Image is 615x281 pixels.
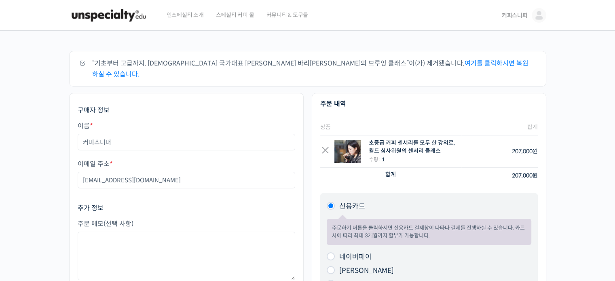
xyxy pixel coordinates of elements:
h3: 주문 내역 [320,99,538,108]
bdi: 207,000 [512,172,538,179]
span: 커피스니퍼 [502,12,528,19]
span: 원 [533,148,538,155]
div: 수량: [369,155,457,164]
p: 주문하기 버튼을 클릭하시면 신용카드 결제창이 나타나 결제를 진행하실 수 있습니다. 카드사에 따라 최대 3개월까지 할부가 가능합니다. [332,224,526,240]
a: Remove this item [320,146,330,156]
abbr: 필수 [110,160,113,168]
a: 설정 [104,214,155,234]
label: 이메일 주소 [78,161,295,168]
label: [PERSON_NAME] [339,266,394,275]
h3: 구매자 정보 [78,106,295,115]
div: “기초부터 고급까지, [DEMOGRAPHIC_DATA] 국가대표 [PERSON_NAME] 바리[PERSON_NAME]의 브루잉 클래스”이(가) 제거됐습니다. [69,51,546,87]
span: (선택 사항) [104,220,133,228]
strong: 1 [382,156,385,163]
span: 원 [533,172,538,179]
input: username@domain.com [78,172,295,188]
a: 홈 [2,214,53,234]
th: 합계 [461,119,537,135]
span: 1 [82,213,85,220]
span: 홈 [25,226,30,232]
th: 상품 [320,119,462,135]
a: 1대화 [53,214,104,234]
h3: 추가 정보 [78,204,295,213]
div: 초중급 커피 센서리를 모두 한 강의로, 월드 심사위원의 센서리 클래스 [369,139,457,155]
th: 합계 [320,168,462,184]
span: 설정 [125,226,135,232]
label: 주문 메모 [78,220,295,228]
label: 이름 [78,123,295,130]
label: 신용카드 [339,202,365,211]
abbr: 필수 [90,122,93,130]
bdi: 207,000 [512,148,538,155]
label: 네이버페이 [339,253,372,261]
span: 대화 [74,226,84,233]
